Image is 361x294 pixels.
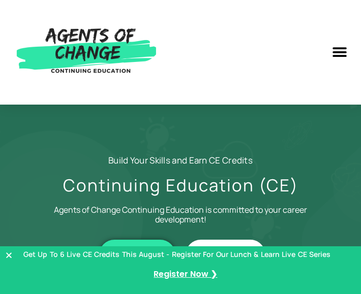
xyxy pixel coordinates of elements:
[23,249,330,259] p: Get Up To 6 Live CE Credits This August - Register For Our Lunch & Learn Live CE Series
[33,205,328,224] p: Agents of Change Continuing Education is committed to your career development!
[154,267,217,282] a: Register Now ❯
[99,240,175,281] a: Enroll Now
[25,176,336,195] h1: Continuing Education (CE)
[5,251,356,259] button: Close Banner
[25,155,336,166] h2: Build Your Skills and Earn CE Credits
[328,41,351,64] div: Menu Toggle
[186,240,265,280] a: Free Content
